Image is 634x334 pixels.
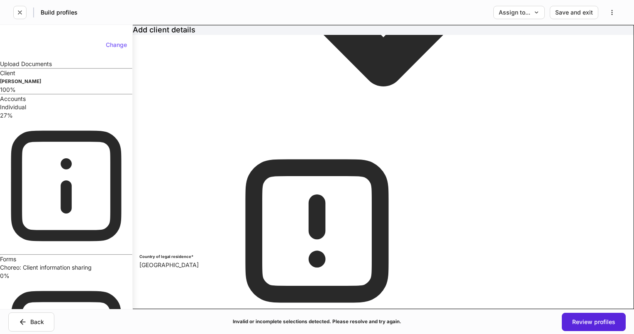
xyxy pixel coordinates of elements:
[572,319,615,325] div: Review profiles
[100,38,132,52] button: Change
[493,6,545,19] button: Assign to...
[8,312,54,332] button: Back
[106,42,127,48] div: Change
[233,317,401,326] div: Invalid or incomplete selections detected. Please resolve and try again.
[550,6,598,19] button: Save and exit
[139,261,627,269] div: [GEOGRAPHIC_DATA]
[555,10,593,15] div: Save and exit
[41,8,78,17] h5: Build profiles
[19,318,44,326] div: Back
[133,25,195,35] h4: Add client details
[139,253,193,261] h6: Country of legal residence
[562,313,626,331] button: Review profiles
[499,10,539,15] div: Assign to...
